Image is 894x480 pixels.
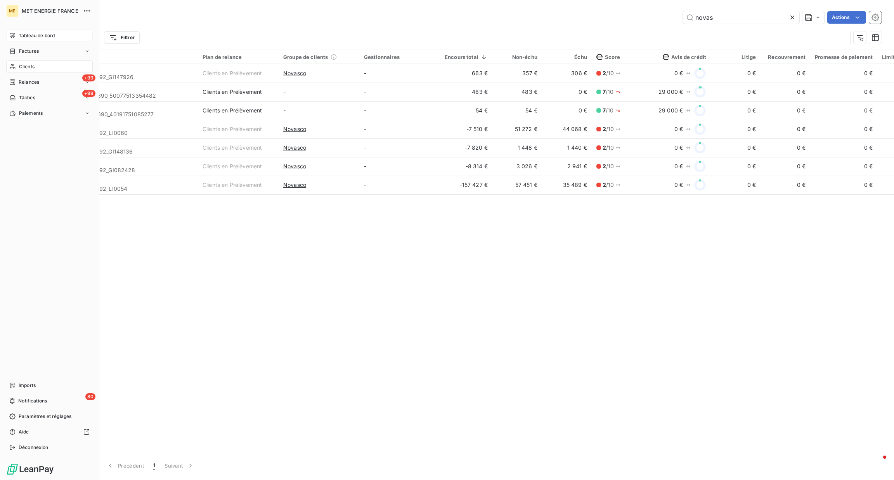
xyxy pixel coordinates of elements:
[868,454,886,472] iframe: Intercom live chat
[203,88,262,96] div: Clients en Prélèvement
[603,163,606,169] span: 2
[153,462,155,470] span: 1
[663,54,706,60] span: Avis de crédit
[364,88,366,95] span: -
[603,144,614,152] span: / 10
[603,126,606,132] span: 2
[810,176,877,194] td: 0 €
[683,11,799,24] input: Rechercher
[542,64,592,83] td: 306 €
[440,101,492,120] td: 54 €
[203,107,262,114] div: Clients en Prélèvement
[440,138,492,157] td: -7 820 €
[603,88,614,96] span: / 10
[445,54,488,60] div: Encours total
[674,125,683,133] span: 0 €
[711,120,761,138] td: 0 €
[542,120,592,138] td: 44 068 €
[19,48,39,55] span: Factures
[364,163,366,169] span: -
[283,107,286,114] span: -
[364,181,366,188] span: -
[283,125,306,133] span: Novasco
[810,120,877,138] td: 0 €
[364,126,366,132] span: -
[364,70,366,76] span: -
[810,138,877,157] td: 0 €
[19,32,55,39] span: Tableau de bord
[54,148,193,155] span: METFRA000017892_GI148136
[283,181,306,189] span: Novasco
[160,458,199,474] button: Suivant
[674,162,683,170] span: 0 €
[716,54,756,60] div: Litige
[658,107,683,114] span: 29 000 €
[810,101,877,120] td: 0 €
[542,83,592,101] td: 0 €
[19,428,29,435] span: Aide
[761,157,810,176] td: 0 €
[54,185,193,193] span: METFRA000017892_LI0054
[492,83,542,101] td: 483 €
[102,458,149,474] button: Précédent
[19,94,35,101] span: Tâches
[711,64,761,83] td: 0 €
[603,88,606,95] span: 7
[596,54,620,60] span: Score
[283,69,306,77] span: Novasco
[19,63,35,70] span: Clients
[810,83,877,101] td: 0 €
[603,181,606,188] span: 2
[82,74,95,81] span: +99
[711,157,761,176] td: 0 €
[492,101,542,120] td: 54 €
[603,70,606,76] span: 2
[542,138,592,157] td: 1 440 €
[54,73,193,81] span: METFRA000017892_GI147926
[711,101,761,120] td: 0 €
[364,107,366,114] span: -
[603,125,614,133] span: / 10
[364,144,366,151] span: -
[22,8,78,14] span: MET ENERGIE FRANCE
[711,138,761,157] td: 0 €
[283,88,286,95] span: -
[203,69,262,77] div: Clients en Prélèvement
[203,181,262,189] div: Clients en Prélèvement
[603,181,614,189] span: / 10
[440,157,492,176] td: -8 314 €
[492,64,542,83] td: 357 €
[765,54,806,60] div: Recouvrement
[104,31,140,44] button: Filtrer
[761,138,810,157] td: 0 €
[85,393,95,400] span: 80
[440,176,492,194] td: -157 427 €
[283,144,306,152] span: Novasco
[810,157,877,176] td: 0 €
[674,144,683,152] span: 0 €
[203,144,262,152] div: Clients en Prélèvement
[54,129,193,137] span: METFRA000017892_LI0060
[54,166,193,174] span: METFRA000017892_GI082428
[547,54,587,60] div: Échu
[6,463,54,475] img: Logo LeanPay
[18,397,47,404] span: Notifications
[761,83,810,101] td: 0 €
[149,458,160,474] button: 1
[283,162,306,170] span: Novasco
[82,90,95,97] span: +99
[54,92,193,100] span: METFRA000000690_50077513354482
[711,83,761,101] td: 0 €
[761,101,810,120] td: 0 €
[364,54,435,60] div: Gestionnaires
[19,79,39,86] span: Relances
[283,54,328,60] span: Groupe de clients
[492,138,542,157] td: 1 448 €
[603,107,614,114] span: / 10
[658,88,683,96] span: 29 000 €
[497,54,537,60] div: Non-échu
[761,64,810,83] td: 0 €
[203,162,262,170] div: Clients en Prélèvement
[810,64,877,83] td: 0 €
[6,5,19,17] div: ME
